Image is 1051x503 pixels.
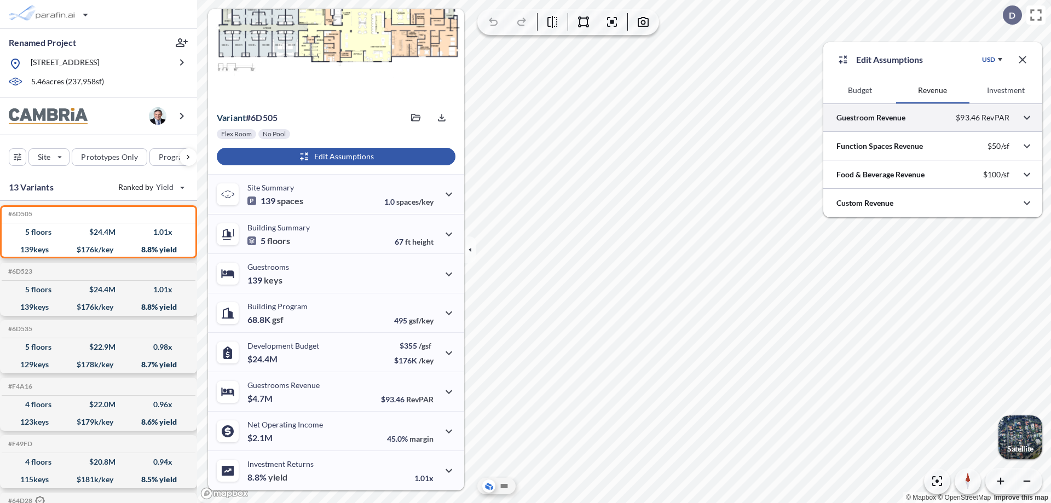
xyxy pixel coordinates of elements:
p: Investment Returns [247,459,314,469]
p: Site Summary [247,183,294,192]
h5: Click to copy the code [6,325,32,333]
button: Site Plan [498,479,511,493]
button: Site [28,148,70,166]
p: Building Program [247,302,308,311]
span: gsf [272,314,284,325]
p: 5.46 acres ( 237,958 sf) [31,76,104,88]
span: height [412,237,434,246]
span: /key [419,356,434,365]
span: Yield [156,182,174,193]
a: Improve this map [994,494,1048,501]
p: Development Budget [247,341,319,350]
p: Flex Room [221,130,252,138]
p: $176K [394,356,434,365]
div: USD [982,55,995,64]
p: Guestrooms Revenue [247,380,320,390]
p: [STREET_ADDRESS] [31,57,99,71]
button: Budget [823,77,896,103]
p: Guestrooms [247,262,289,271]
a: Mapbox homepage [200,487,249,500]
p: $2.1M [247,432,274,443]
span: floors [267,235,290,246]
button: Investment [969,77,1042,103]
span: /gsf [419,341,431,350]
p: Program [159,152,189,163]
p: 139 [247,195,303,206]
h5: Click to copy the code [6,268,32,275]
button: Aerial View [482,479,495,493]
p: 67 [395,237,434,246]
button: Ranked by Yield [109,178,192,196]
p: Net Operating Income [247,420,323,429]
p: 13 Variants [9,181,54,194]
p: Custom Revenue [836,198,893,209]
span: spaces [277,195,303,206]
p: 1.0 [384,197,434,206]
p: No Pool [263,130,286,138]
span: spaces/key [396,197,434,206]
button: Program [149,148,209,166]
p: $100/sf [983,170,1009,180]
p: Satellite [1007,444,1033,453]
p: 45.0% [387,434,434,443]
img: Switcher Image [998,415,1042,459]
h5: Click to copy the code [6,383,32,390]
p: 68.8K [247,314,284,325]
span: Variant [217,112,246,123]
span: keys [264,275,282,286]
span: yield [268,472,287,483]
p: Edit Assumptions [856,53,923,66]
p: $93.46 [381,395,434,404]
a: Mapbox [906,494,936,501]
span: RevPAR [406,395,434,404]
button: Edit Assumptions [217,148,455,165]
p: Function Spaces Revenue [836,141,923,152]
p: 8.8% [247,472,287,483]
img: user logo [149,107,166,125]
a: OpenStreetMap [938,494,991,501]
p: $24.4M [247,354,279,365]
button: Revenue [896,77,969,103]
p: Prototypes Only [81,152,138,163]
p: 1.01x [414,473,434,483]
p: Food & Beverage Revenue [836,169,925,180]
p: Renamed Project [9,37,76,49]
span: gsf/key [409,316,434,325]
button: Switcher ImageSatellite [998,415,1042,459]
p: $4.7M [247,393,274,404]
img: BrandImage [9,108,88,125]
p: Building Summary [247,223,310,232]
p: 139 [247,275,282,286]
p: D [1009,10,1015,20]
p: $50/sf [988,141,1009,151]
p: Site [38,152,50,163]
h5: Click to copy the code [6,210,32,218]
span: ft [405,237,411,246]
span: margin [409,434,434,443]
p: 5 [247,235,290,246]
button: Prototypes Only [72,148,147,166]
h5: Click to copy the code [6,440,32,448]
p: 495 [394,316,434,325]
p: $355 [394,341,434,350]
p: # 6d505 [217,112,278,123]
